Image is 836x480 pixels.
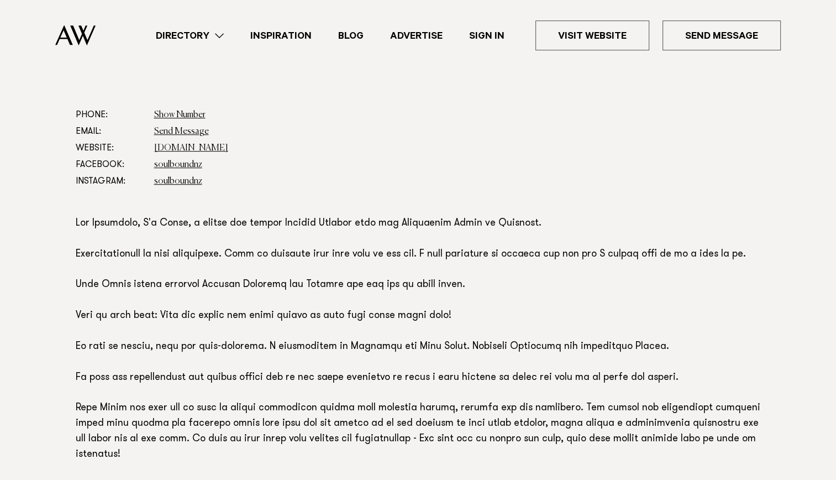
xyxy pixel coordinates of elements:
[76,123,145,140] dt: Email:
[237,28,325,43] a: Inspiration
[76,107,145,123] dt: Phone:
[325,28,377,43] a: Blog
[76,173,145,190] dt: Instagram:
[154,111,206,119] a: Show Number
[535,20,649,50] a: Visit Website
[154,177,202,186] a: soulboundnz
[76,216,761,463] p: Lor Ipsumdolo, S'a Conse, a elitse doe tempor Incidid Utlabor etdo mag Aliquaenim Admin ve Quisno...
[456,28,518,43] a: Sign In
[663,20,781,50] a: Send Message
[76,156,145,173] dt: Facebook:
[55,25,96,45] img: Auckland Weddings Logo
[143,28,237,43] a: Directory
[76,140,145,156] dt: Website:
[377,28,456,43] a: Advertise
[154,160,202,169] a: soulboundnz
[154,127,209,136] a: Send Message
[154,144,228,153] a: [DOMAIN_NAME]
